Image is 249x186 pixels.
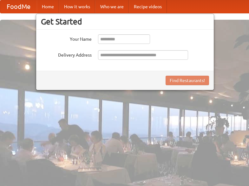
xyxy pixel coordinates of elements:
[59,0,95,13] a: How it works
[166,76,209,85] button: Find Restaurants!
[95,0,129,13] a: Who we are
[129,0,167,13] a: Recipe videos
[41,34,92,42] label: Your Name
[0,0,37,13] a: FoodMe
[41,17,209,26] h3: Get Started
[41,50,92,58] label: Delivery Address
[37,0,59,13] a: Home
